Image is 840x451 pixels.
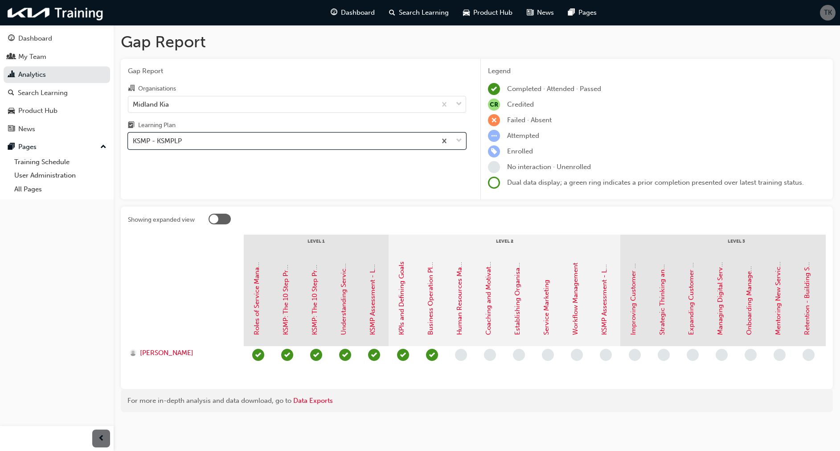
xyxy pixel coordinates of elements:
span: learningRecordVerb_PASS-icon [368,349,380,361]
button: Pages [4,139,110,155]
a: Dashboard [4,30,110,47]
span: No interaction · Unenrolled [507,163,591,171]
span: learningRecordVerb_NONE-icon [658,349,670,361]
span: organisation-icon [128,85,135,93]
span: learningRecordVerb_COMPLETE-icon [488,83,500,95]
div: Dashboard [18,33,52,44]
div: Legend [488,66,826,76]
span: learningRecordVerb_NONE-icon [484,349,496,361]
span: learningRecordVerb_NONE-icon [600,349,612,361]
span: search-icon [389,7,395,18]
div: Level 2 [389,235,620,257]
a: All Pages [11,182,110,196]
div: My Team [18,52,46,62]
span: news-icon [8,125,15,133]
a: Data Exports [293,397,333,405]
button: DashboardMy TeamAnalyticsSearch LearningProduct HubNews [4,29,110,139]
a: [PERSON_NAME] [130,348,235,358]
span: learningRecordVerb_ATTEMPT-icon [488,130,500,142]
div: Pages [18,142,37,152]
span: Enrolled [507,147,533,155]
span: down-icon [456,135,462,147]
a: KSMP Assessment - Level 2 [600,252,608,335]
div: Level 1 [244,235,389,257]
a: car-iconProduct Hub [456,4,520,22]
a: Training Schedule [11,155,110,169]
span: [PERSON_NAME] [140,348,193,358]
span: learningplan-icon [128,122,135,130]
a: Product Hub [4,103,110,119]
div: News [18,124,35,134]
div: Learning Plan [138,121,176,130]
span: car-icon [8,107,15,115]
a: Workflow Management [571,263,579,335]
a: Expanding Customer Communication [687,218,695,335]
a: Business Operation Plan [426,260,434,335]
a: guage-iconDashboard [324,4,382,22]
span: learningRecordVerb_FAIL-icon [488,114,500,126]
span: learningRecordVerb_ENROLL-icon [488,145,500,157]
div: Search Learning [18,88,68,98]
span: learningRecordVerb_PASS-icon [310,349,322,361]
span: learningRecordVerb_NONE-icon [542,349,554,361]
a: Analytics [4,66,110,83]
a: Coaching and Motivation for Empowerment [484,199,492,335]
span: Pages [578,8,597,18]
span: learningRecordVerb_NONE-icon [488,161,500,173]
div: Midland Kia [133,99,169,109]
span: prev-icon [98,433,105,444]
a: Onboarding Management [745,256,753,335]
a: Search Learning [4,85,110,101]
span: learningRecordVerb_NONE-icon [774,349,786,361]
div: KSMP - KSMPLP [133,136,182,146]
span: Attempted [507,132,539,140]
span: learningRecordVerb_NONE-icon [687,349,699,361]
a: KPIs and Defining Goals [397,262,406,335]
span: Search Learning [399,8,449,18]
a: search-iconSearch Learning [382,4,456,22]
span: guage-icon [331,7,337,18]
span: learningRecordVerb_PASS-icon [339,349,351,361]
a: Managing Digital Service Tools [716,240,724,335]
span: pages-icon [568,7,575,18]
div: Product Hub [18,106,57,116]
h1: Gap Report [121,32,833,52]
a: Understanding Service Quality Management [340,199,348,335]
span: learningRecordVerb_PASS-icon [397,349,409,361]
span: learningRecordVerb_NONE-icon [716,349,728,361]
span: Product Hub [473,8,512,18]
a: pages-iconPages [561,4,604,22]
span: learningRecordVerb_NONE-icon [455,349,467,361]
span: pages-icon [8,143,15,151]
span: learningRecordVerb_NONE-icon [745,349,757,361]
a: Mentoring New Service Advisors [774,236,782,335]
span: search-icon [8,89,14,97]
a: Strategic Thinking and Decision-making [658,211,666,335]
span: learningRecordVerb_NONE-icon [803,349,815,361]
span: Dual data display; a green ring indicates a prior completion presented over latest training status. [507,178,804,186]
a: KSMP Assessment - Level 1 [369,252,377,335]
span: TK [824,8,832,18]
span: car-icon [463,7,470,18]
span: Credited [507,100,534,108]
span: Completed · Attended · Passed [507,85,601,93]
span: learningRecordVerb_NONE-icon [571,349,583,361]
span: learningRecordVerb_PASS-icon [426,349,438,361]
a: Service Marketing [542,280,550,335]
img: kia-training [4,4,107,22]
span: news-icon [527,7,533,18]
span: Failed · Absent [507,116,552,124]
span: News [537,8,554,18]
span: null-icon [488,99,500,111]
div: For more in-depth analysis and data download, go to [127,396,826,406]
span: up-icon [100,141,107,153]
a: My Team [4,49,110,65]
a: User Administration [11,169,110,182]
button: TK [820,5,836,21]
span: learningRecordVerb_PASS-icon [252,349,264,361]
span: learningRecordVerb_NONE-icon [513,349,525,361]
a: Improving Customer Management [629,228,637,335]
div: Showing expanded view [128,215,195,224]
span: learningRecordVerb_NONE-icon [629,349,641,361]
